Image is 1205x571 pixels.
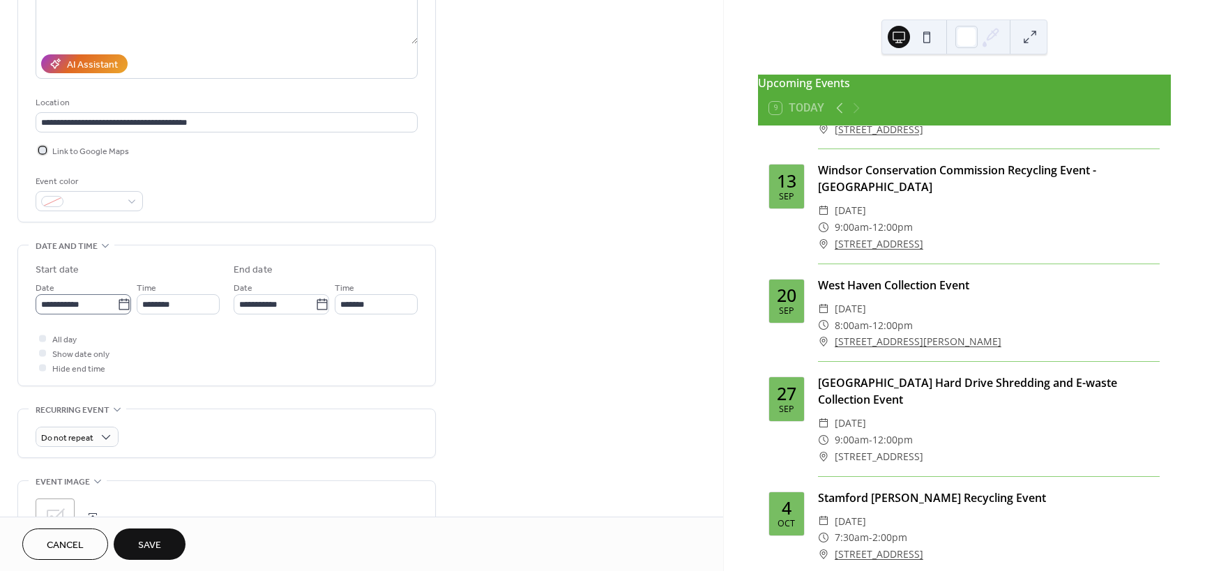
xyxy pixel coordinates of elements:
a: [STREET_ADDRESS][PERSON_NAME] [835,333,1001,350]
div: Location [36,96,415,110]
a: [STREET_ADDRESS] [835,546,923,563]
span: Date [234,281,252,296]
span: - [869,219,872,236]
button: Cancel [22,528,108,560]
div: ​ [818,236,829,252]
div: Event color [36,174,140,189]
span: 8:00am [835,317,869,334]
div: ​ [818,546,829,563]
span: Event image [36,475,90,489]
div: Start date [36,263,79,277]
span: All day [52,333,77,347]
div: Sep [779,192,794,201]
div: [GEOGRAPHIC_DATA] Hard Drive Shredding and E-waste Collection Event [818,374,1160,408]
span: Recurring event [36,403,109,418]
div: West Haven Collection Event [818,277,1160,294]
div: ​ [818,219,829,236]
div: 20 [777,287,796,304]
span: 9:00am [835,432,869,448]
span: 9:00am [835,219,869,236]
div: 13 [777,172,796,190]
span: - [869,529,872,546]
span: Link to Google Maps [52,144,129,159]
button: Save [114,528,185,560]
div: End date [234,263,273,277]
span: Cancel [47,538,84,553]
div: ; [36,498,75,538]
button: AI Assistant [41,54,128,73]
span: [STREET_ADDRESS] [835,448,923,465]
span: - [869,317,872,334]
div: ​ [818,432,829,448]
a: [STREET_ADDRESS] [835,121,923,138]
div: ​ [818,121,829,138]
div: ​ [818,513,829,530]
span: 12:00pm [872,219,913,236]
span: - [869,432,872,448]
div: ​ [818,448,829,465]
div: ​ [818,202,829,219]
a: [STREET_ADDRESS] [835,236,923,252]
span: Do not repeat [41,430,93,446]
span: 7:30am [835,529,869,546]
span: Save [138,538,161,553]
div: Sep [779,405,794,414]
div: 27 [777,385,796,402]
div: ​ [818,300,829,317]
span: Show date only [52,347,109,362]
span: Time [137,281,156,296]
div: ​ [818,529,829,546]
span: [DATE] [835,202,866,219]
span: [DATE] [835,300,866,317]
div: ​ [818,317,829,334]
span: Hide end time [52,362,105,376]
div: Stamford [PERSON_NAME] Recycling Event [818,489,1160,506]
div: Windsor Conservation Commission Recycling Event - [GEOGRAPHIC_DATA] [818,162,1160,195]
span: [DATE] [835,513,866,530]
div: ​ [818,333,829,350]
span: Time [335,281,354,296]
span: Date [36,281,54,296]
div: Oct [778,519,795,528]
span: Date and time [36,239,98,254]
span: [DATE] [835,415,866,432]
span: 12:00pm [872,432,913,448]
div: Upcoming Events [758,75,1171,91]
div: ​ [818,415,829,432]
div: 4 [782,499,791,517]
span: 12:00pm [872,317,913,334]
span: 2:00pm [872,529,907,546]
div: Sep [779,307,794,316]
div: AI Assistant [67,58,118,73]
